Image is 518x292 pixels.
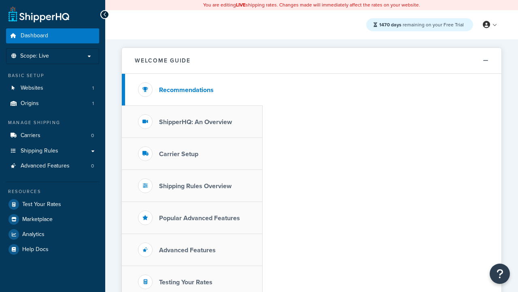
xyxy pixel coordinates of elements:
[159,247,216,254] h3: Advanced Features
[6,159,99,174] li: Advanced Features
[92,85,94,92] span: 1
[6,197,99,212] a: Test Your Rates
[122,48,501,74] button: Welcome Guide
[22,201,61,208] span: Test Your Rates
[159,150,198,158] h3: Carrier Setup
[22,216,53,223] span: Marketplace
[6,128,99,143] li: Carriers
[6,188,99,195] div: Resources
[21,132,40,139] span: Carriers
[6,28,99,43] a: Dashboard
[6,72,99,79] div: Basic Setup
[6,96,99,111] a: Origins1
[21,100,39,107] span: Origins
[159,86,214,94] h3: Recommendations
[159,182,231,190] h3: Shipping Rules Overview
[22,246,49,253] span: Help Docs
[21,85,43,92] span: Websites
[379,21,464,28] span: remaining on your Free Trial
[6,128,99,143] a: Carriers0
[6,212,99,227] a: Marketplace
[490,264,510,284] button: Open Resource Center
[6,159,99,174] a: Advanced Features0
[20,53,49,60] span: Scope: Live
[159,279,212,286] h3: Testing Your Rates
[92,100,94,107] span: 1
[236,1,246,9] b: LIVE
[159,118,232,126] h3: ShipperHQ: An Overview
[6,242,99,257] a: Help Docs
[6,81,99,96] li: Websites
[6,96,99,111] li: Origins
[6,227,99,242] a: Analytics
[91,132,94,139] span: 0
[21,163,70,170] span: Advanced Features
[91,163,94,170] span: 0
[159,215,240,222] h3: Popular Advanced Features
[21,32,48,39] span: Dashboard
[6,144,99,159] a: Shipping Rules
[22,231,45,238] span: Analytics
[6,81,99,96] a: Websites1
[6,119,99,126] div: Manage Shipping
[135,58,191,64] h2: Welcome Guide
[21,148,58,155] span: Shipping Rules
[379,21,401,28] strong: 1470 days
